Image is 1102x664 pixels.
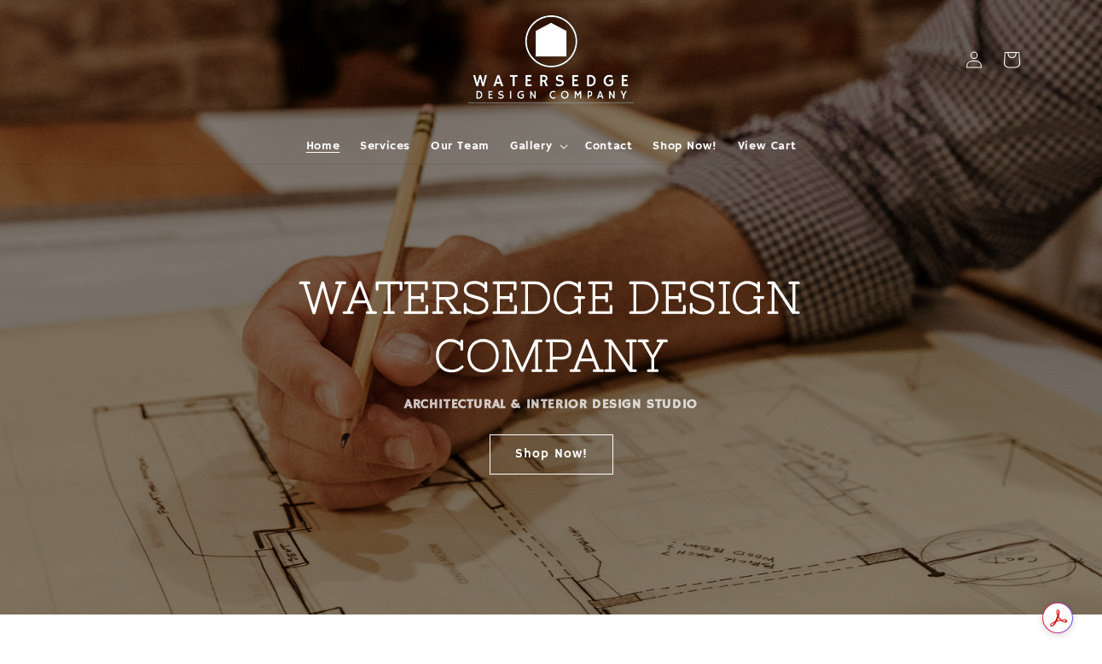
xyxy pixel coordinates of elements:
[728,128,806,164] a: View Cart
[300,272,801,381] strong: WATERSEDGE DESIGN COMPANY
[431,138,490,154] span: Our Team
[510,138,552,154] span: Gallery
[652,138,716,154] span: Shop Now!
[738,138,796,154] span: View Cart
[360,138,410,154] span: Services
[490,434,613,474] a: Shop Now!
[642,128,727,164] a: Shop Now!
[420,128,500,164] a: Our Team
[306,138,339,154] span: Home
[457,7,645,113] img: Watersedge Design Co
[585,138,632,154] span: Contact
[350,128,420,164] a: Services
[296,128,350,164] a: Home
[575,128,642,164] a: Contact
[404,396,698,413] strong: ARCHITECTURAL & INTERIOR DESIGN STUDIO
[500,128,575,164] summary: Gallery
